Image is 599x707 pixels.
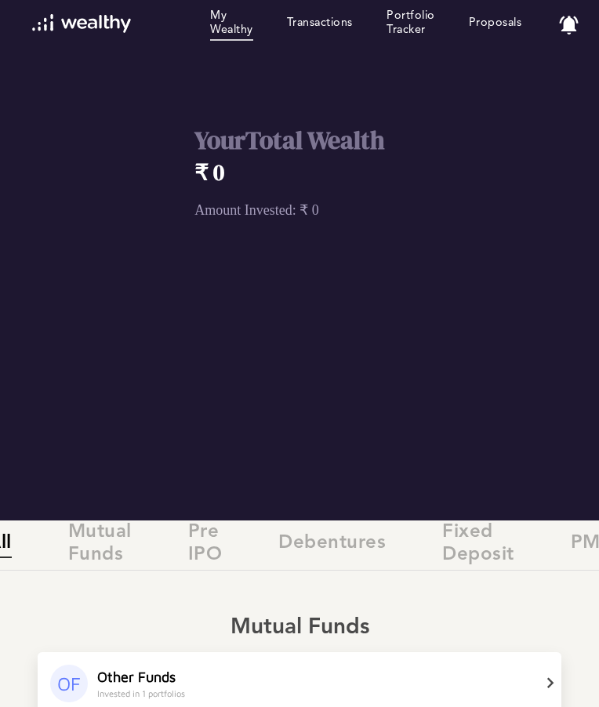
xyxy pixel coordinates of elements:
span: Debentures [278,532,386,558]
div: OF [50,665,88,702]
div: Invested in 1 portfolios [97,688,185,698]
p: Amount Invested: ₹ 0 [194,201,494,219]
a: Transactions [287,16,353,34]
h2: Your Total Wealth [194,123,494,158]
span: Fixed Deposit [442,521,514,570]
img: wl-logo-white.svg [32,14,132,33]
span: Pre IPO [188,521,223,570]
h1: ₹ 0 [194,158,494,187]
a: Proposals [469,16,522,34]
span: Mutual Funds [68,521,132,570]
div: Other Funds [97,669,176,685]
div: Mutual Funds [64,615,535,641]
a: Portfolio Tracker [387,9,435,41]
a: My Wealthy [210,9,253,41]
